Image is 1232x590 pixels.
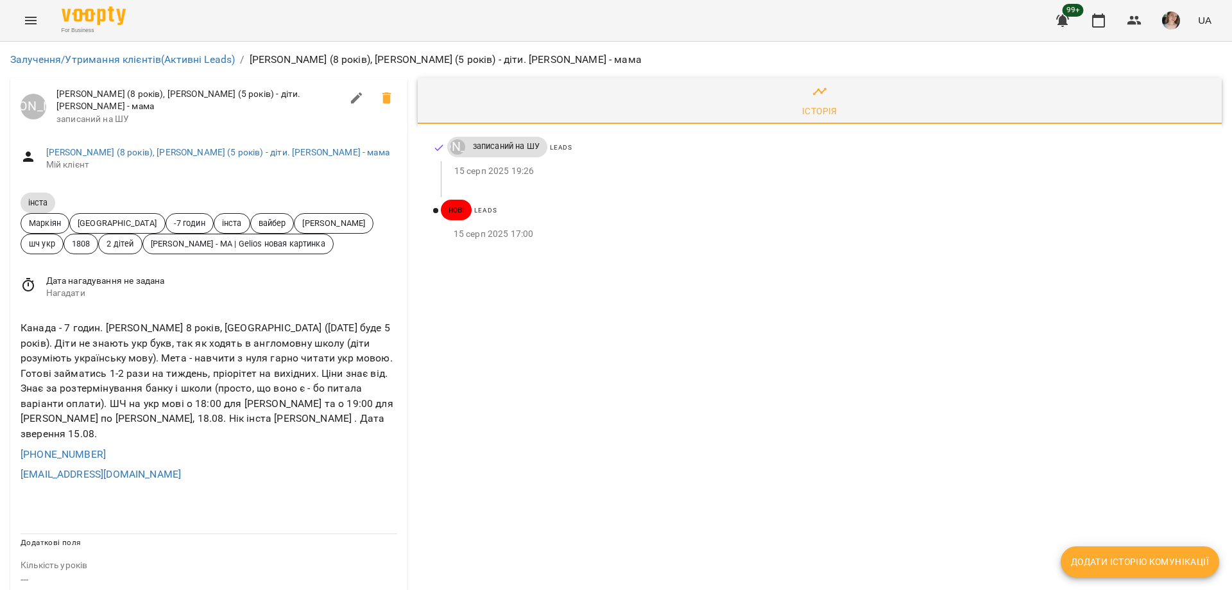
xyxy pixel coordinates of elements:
span: записаний на ШУ [465,141,547,152]
span: Додати історію комунікації [1071,554,1209,569]
img: Voopty Logo [62,6,126,25]
a: [PERSON_NAME] [447,139,465,155]
a: [PHONE_NUMBER] [21,448,106,460]
p: [PERSON_NAME] (8 років), [PERSON_NAME] (5 років) - діти. [PERSON_NAME] - мама [250,52,642,67]
span: UA [1198,13,1211,27]
p: field-description [21,559,397,572]
span: 2 дітей [99,238,141,250]
a: [PERSON_NAME] (8 років), [PERSON_NAME] (5 років) - діти. [PERSON_NAME] - мама [46,147,389,157]
span: вайбер [251,217,294,229]
span: Мій клієнт [46,159,397,171]
div: Історія [802,103,837,119]
span: [PERSON_NAME] [295,217,373,229]
span: [PERSON_NAME] - МА | Gelios новая картинка [143,238,333,250]
span: Додаткові поля [21,538,81,547]
img: 6afb9eb6cc617cb6866001ac461bd93f.JPG [1162,12,1180,30]
span: нові [441,204,472,216]
span: шч укр [21,238,63,250]
span: -7 годин [166,217,213,229]
span: Leads [474,207,497,214]
li: / [240,52,244,67]
p: --- [21,572,397,587]
p: 15 серп 2025 19:26 [454,165,1201,178]
span: [GEOGRAPHIC_DATA] [70,217,165,229]
span: Дата нагадування не задана [46,275,397,288]
div: Канада - 7 годин. [PERSON_NAME] 8 років, [GEOGRAPHIC_DATA] ([DATE] буде 5 років). Діти не знають ... [18,318,400,444]
a: [EMAIL_ADDRESS][DOMAIN_NAME] [21,468,181,480]
span: 99+ [1063,4,1084,17]
button: Menu [15,5,46,36]
div: Луцук Маркіян [450,139,465,155]
span: Нагадати [46,287,397,300]
button: UA [1193,8,1217,32]
span: Маркіян [21,217,69,229]
span: For Business [62,26,126,35]
div: Луцук Маркіян [21,94,46,119]
a: Залучення/Утримання клієнтів(Активні Leads) [10,53,235,65]
nav: breadcrumb [10,52,1222,67]
span: записаний на ШУ [56,113,341,126]
p: 15 серп 2025 17:00 [454,228,1201,241]
span: 1808 [64,238,98,250]
span: Leads [550,144,572,151]
span: [PERSON_NAME] (8 років), [PERSON_NAME] (5 років) - діти. [PERSON_NAME] - мама [56,88,341,113]
button: Додати історію комунікації [1061,546,1219,577]
span: інста [21,197,55,208]
a: [PERSON_NAME] [21,94,46,119]
span: інста [214,217,250,229]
